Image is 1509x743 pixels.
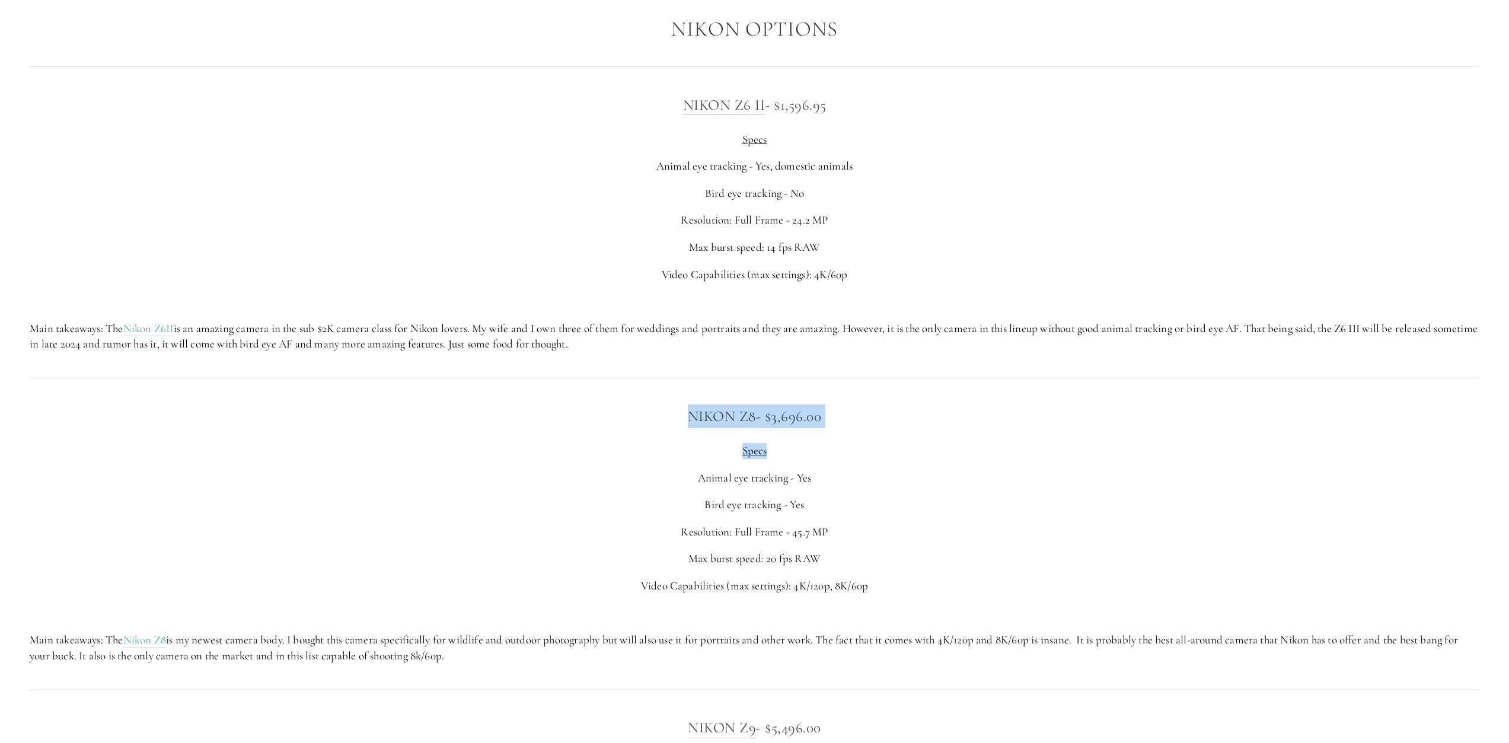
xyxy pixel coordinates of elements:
a: Nikon Z8 [123,633,167,648]
p: Animal eye tracking - Yes, domestic animals [30,158,1479,174]
h3: - $1,596.95 [30,93,1479,117]
p: Resolution: Full Frame - 24.2 MP [30,212,1479,228]
span: Specs [742,444,767,457]
p: Resolution: Full Frame - 45.7 MP [30,524,1479,540]
p: Video Capabilities (max settings): 4K/60p [30,267,1479,283]
p: Max burst speed: 20 fps RAW [30,551,1479,567]
h2: Nikon Options [30,18,1479,41]
a: Nikon Z6 II [683,96,765,115]
p: Max burst speed: 14 fps RAW [30,240,1479,256]
p: Bird eye tracking - Yes [30,497,1479,513]
p: Video Capabilities (max settings): 4K/120p, 8K/60p [30,578,1479,594]
a: Nikon Z9 [688,719,756,738]
span: Specs [742,132,767,146]
p: Bird eye tracking - No [30,186,1479,202]
h3: - $5,496.00 [30,716,1479,739]
p: Main takeaways: The is an amazing camera in the sub $2K camera class for Nikon lovers. My wife an... [30,321,1479,352]
p: Animal eye tracking - Yes [30,470,1479,486]
a: Nikon Z8 [688,407,756,426]
p: Main takeaways: The is my newest camera body. I bought this camera specifically for wildlife and ... [30,632,1479,664]
h3: - $3,696.00 [30,404,1479,428]
a: Nikon Z6II [123,321,174,336]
